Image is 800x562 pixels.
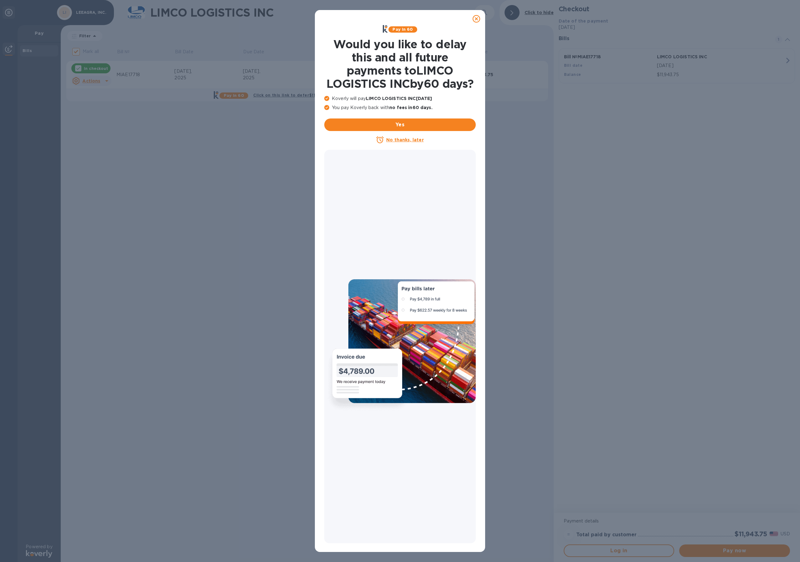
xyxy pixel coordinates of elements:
[324,95,476,102] p: Koverly will pay
[389,105,432,110] b: no fees in 60 days .
[329,121,471,129] span: Yes
[324,104,476,111] p: You pay Koverly back with
[324,38,476,90] h1: Would you like to delay this and all future payments to LIMCO LOGISTICS INC by 60 days ?
[366,96,432,101] b: LIMCO LOGISTICS INC [DATE]
[392,27,413,32] b: Pay in 60
[386,137,423,142] u: No thanks, later
[324,118,476,131] button: Yes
